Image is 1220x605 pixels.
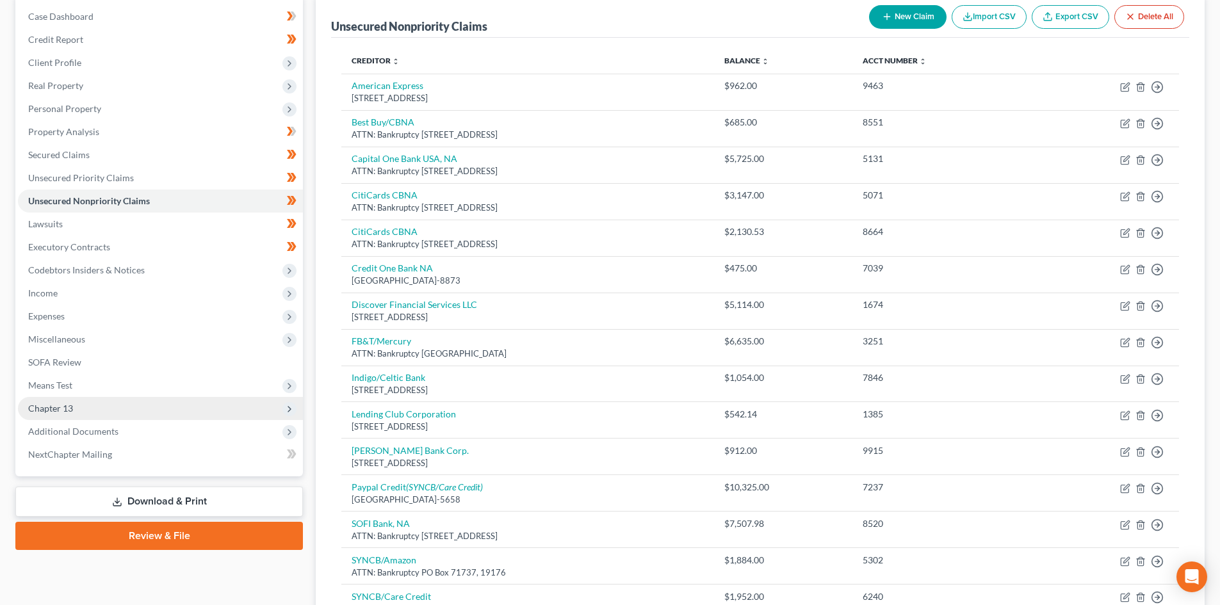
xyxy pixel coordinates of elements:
a: Lending Club Corporation [352,408,456,419]
div: 9915 [863,444,1021,457]
button: Import CSV [952,5,1027,29]
div: ATTN: Bankruptcy [STREET_ADDRESS] [352,129,704,141]
div: 8551 [863,116,1021,129]
div: 8664 [863,225,1021,238]
a: Best Buy/CBNA [352,117,414,127]
button: Delete All [1114,5,1184,29]
div: ATTN: Bankruptcy [STREET_ADDRESS] [352,238,704,250]
span: Income [28,287,58,298]
div: 7237 [863,481,1021,494]
div: $3,147.00 [724,189,843,202]
div: $2,130.53 [724,225,843,238]
a: Credit Report [18,28,303,51]
a: SYNCB/Amazon [352,554,416,565]
div: 1385 [863,408,1021,421]
div: 8520 [863,517,1021,530]
a: CitiCards CBNA [352,226,418,237]
span: Codebtors Insiders & Notices [28,264,145,275]
a: Unsecured Priority Claims [18,166,303,190]
div: $962.00 [724,79,843,92]
div: [STREET_ADDRESS] [352,421,704,433]
a: American Express [352,80,423,91]
a: Balance unfold_more [724,56,769,65]
div: $1,884.00 [724,554,843,567]
div: [GEOGRAPHIC_DATA]-5658 [352,494,704,506]
a: Download & Print [15,487,303,517]
div: ATTN: Bankruptcy [STREET_ADDRESS] [352,165,704,177]
div: $1,952.00 [724,590,843,603]
a: CitiCards CBNA [352,190,418,200]
a: Lawsuits [18,213,303,236]
div: $6,635.00 [724,335,843,348]
div: [STREET_ADDRESS] [352,457,704,469]
a: Capital One Bank USA, NA [352,153,457,164]
a: FB&T/Mercury [352,335,411,346]
div: $1,054.00 [724,371,843,384]
span: Expenses [28,311,65,321]
span: Case Dashboard [28,11,94,22]
span: Secured Claims [28,149,90,160]
div: Unsecured Nonpriority Claims [331,19,487,34]
span: Client Profile [28,57,81,68]
span: Miscellaneous [28,334,85,344]
a: [PERSON_NAME] Bank Corp. [352,445,469,456]
span: Unsecured Priority Claims [28,172,134,183]
div: 5071 [863,189,1021,202]
i: (SYNCB/Care Credit) [406,481,483,492]
a: Discover Financial Services LLC [352,299,477,310]
div: 5131 [863,152,1021,165]
a: Review & File [15,522,303,550]
div: $7,507.98 [724,517,843,530]
span: Chapter 13 [28,403,73,414]
a: Secured Claims [18,143,303,166]
div: 6240 [863,590,1021,603]
div: 9463 [863,79,1021,92]
a: Acct Number unfold_more [863,56,927,65]
a: Credit One Bank NA [352,262,433,273]
span: SOFA Review [28,357,81,367]
div: [STREET_ADDRESS] [352,92,704,104]
a: Indigo/Celtic Bank [352,372,425,383]
a: SOFA Review [18,351,303,374]
div: 7039 [863,262,1021,275]
a: Unsecured Nonpriority Claims [18,190,303,213]
a: Case Dashboard [18,5,303,28]
div: Open Intercom Messenger [1176,561,1207,592]
span: Means Test [28,380,72,391]
div: $5,725.00 [724,152,843,165]
a: Paypal Credit(SYNCB/Care Credit) [352,481,483,492]
span: Property Analysis [28,126,99,137]
div: $475.00 [724,262,843,275]
i: unfold_more [392,58,400,65]
div: ATTN: Bankruptcy [STREET_ADDRESS] [352,530,704,542]
a: Creditor unfold_more [352,56,400,65]
div: 7846 [863,371,1021,384]
a: Property Analysis [18,120,303,143]
a: Export CSV [1032,5,1109,29]
div: ATTN: Bankruptcy [STREET_ADDRESS] [352,202,704,214]
div: $685.00 [724,116,843,129]
a: Executory Contracts [18,236,303,259]
a: SYNCB/Care Credit [352,591,431,602]
a: SOFI Bank, NA [352,518,410,529]
div: $10,325.00 [724,481,843,494]
div: ATTN: Bankruptcy PO Box 71737, 19176 [352,567,704,579]
div: 1674 [863,298,1021,311]
i: unfold_more [919,58,927,65]
span: Unsecured Nonpriority Claims [28,195,150,206]
span: Credit Report [28,34,83,45]
span: NextChapter Mailing [28,449,112,460]
a: NextChapter Mailing [18,443,303,466]
div: [GEOGRAPHIC_DATA]-8873 [352,275,704,287]
span: Additional Documents [28,426,118,437]
span: Executory Contracts [28,241,110,252]
div: ATTN: Bankruptcy [GEOGRAPHIC_DATA] [352,348,704,360]
i: unfold_more [761,58,769,65]
span: Personal Property [28,103,101,114]
button: New Claim [869,5,947,29]
div: $912.00 [724,444,843,457]
div: 3251 [863,335,1021,348]
div: [STREET_ADDRESS] [352,311,704,323]
span: Real Property [28,80,83,91]
span: Lawsuits [28,218,63,229]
